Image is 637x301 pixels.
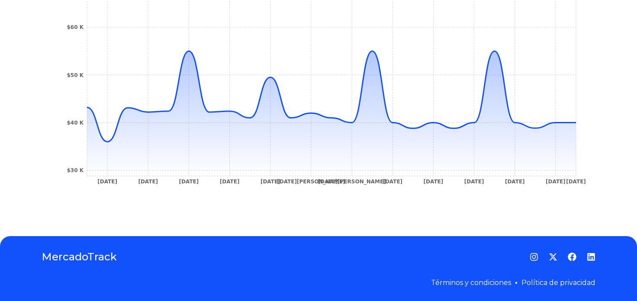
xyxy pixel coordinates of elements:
tspan: [DATE] [464,179,484,185]
a: Twitter [549,253,557,261]
tspan: $60 K [67,24,84,30]
a: MercadoTrack [42,250,117,264]
tspan: [DATE] [220,179,240,185]
a: Instagram [530,253,538,261]
a: Política de privacidad [521,279,595,287]
tspan: [DATE] [383,179,402,185]
a: LinkedIn [587,253,595,261]
a: Términos y condiciones [431,279,511,287]
tspan: $50 K [67,72,84,78]
tspan: [DATE][PERSON_NAME] [318,179,386,185]
tspan: [DATE][PERSON_NAME] [277,179,345,185]
tspan: [DATE] [138,179,158,185]
tspan: $30 K [67,167,84,173]
tspan: [DATE] [97,179,117,185]
tspan: [DATE] [546,179,566,185]
tspan: [DATE] [261,179,280,185]
tspan: [DATE] [179,179,199,185]
tspan: $40 K [67,120,84,126]
tspan: [DATE] [505,179,525,185]
a: Facebook [568,253,576,261]
tspan: [DATE] [566,179,586,185]
tspan: [DATE] [424,179,444,185]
